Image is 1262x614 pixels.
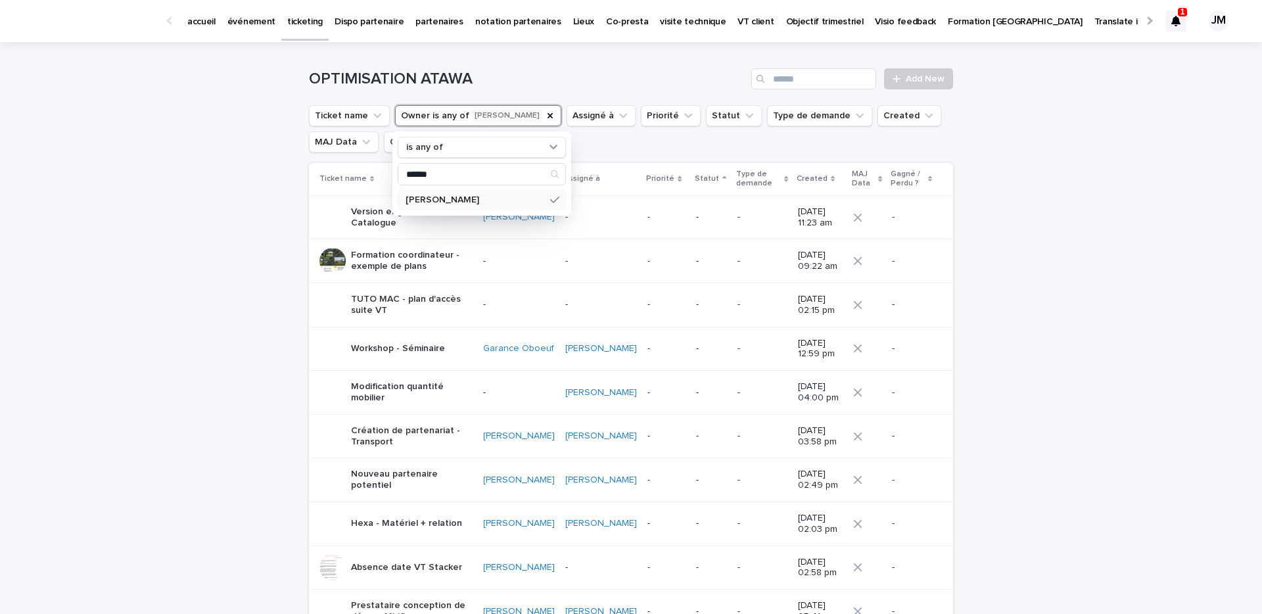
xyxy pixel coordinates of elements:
[351,206,473,229] p: Version english du Catalogue
[395,105,561,126] button: Owner
[319,172,367,186] p: Ticket name
[737,387,787,398] p: -
[351,518,462,529] p: Hexa - Matériel + relation
[737,475,787,486] p: -
[798,513,843,535] p: [DATE] 02:03 pm
[641,105,701,126] button: Priorité
[565,299,637,310] p: -
[798,338,843,360] p: [DATE] 12:59 pm
[696,475,727,486] p: -
[647,343,686,354] p: -
[309,70,746,89] h1: OPTIMISATION ATAWA
[696,387,727,398] p: -
[737,562,787,573] p: -
[737,256,787,267] p: -
[798,250,843,272] p: [DATE] 09:22 am
[565,387,637,398] a: [PERSON_NAME]
[736,167,781,191] p: Type de demande
[647,256,686,267] p: -
[892,343,932,354] p: -
[309,502,953,546] tr: Hexa - Matériel + relation[PERSON_NAME] [PERSON_NAME] ---[DATE] 02:03 pm-
[892,387,932,398] p: -
[737,431,787,442] p: -
[351,425,473,448] p: Création de partenariat - Transport
[309,283,953,327] tr: TUTO MAC - plan d'accès suite VT-----[DATE] 02:15 pm-
[892,256,932,267] p: -
[483,299,555,310] p: -
[696,343,727,354] p: -
[483,256,555,267] p: -
[309,131,379,153] button: MAJ Data
[351,381,473,404] p: Modification quantité mobilier
[351,250,473,272] p: Formation coordinateur - exemple de plans
[706,105,762,126] button: Statut
[309,327,953,371] tr: Workshop - SéminaireGarance Oboeuf [PERSON_NAME] ---[DATE] 12:59 pm-
[647,475,686,486] p: -
[696,256,727,267] p: -
[751,68,876,89] input: Search
[351,562,462,573] p: Absence date VT Stacker
[892,518,932,529] p: -
[891,167,925,191] p: Gagné / Perdu ?
[351,294,473,316] p: TUTO MAC - plan d'accès suite VT
[892,299,932,310] p: -
[565,343,637,354] a: [PERSON_NAME]
[798,557,843,579] p: [DATE] 02:58 pm
[567,105,636,126] button: Assigné à
[647,562,686,573] p: -
[564,172,600,186] p: Assigné à
[737,212,787,223] p: -
[1208,11,1229,32] div: JM
[696,299,727,310] p: -
[798,469,843,491] p: [DATE] 02:49 pm
[483,475,555,486] a: [PERSON_NAME]
[483,431,555,442] a: [PERSON_NAME]
[906,74,945,83] span: Add New
[483,343,554,354] a: Garance Oboeuf
[798,206,843,229] p: [DATE] 11:23 am
[351,469,473,491] p: Nouveau partenaire potentiel
[647,431,686,442] p: -
[737,299,787,310] p: -
[483,518,555,529] a: [PERSON_NAME]
[798,381,843,404] p: [DATE] 04:00 pm
[646,172,674,186] p: Priorité
[877,105,941,126] button: Created
[1165,11,1186,32] div: 1
[309,105,390,126] button: Ticket name
[696,562,727,573] p: -
[398,164,565,185] input: Search
[1180,7,1185,16] p: 1
[695,172,719,186] p: Statut
[852,167,875,191] p: MAJ Data
[647,212,686,223] p: -
[309,458,953,502] tr: Nouveau partenaire potentiel[PERSON_NAME] [PERSON_NAME] ---[DATE] 02:49 pm-
[398,163,566,185] div: Search
[767,105,872,126] button: Type de demande
[696,212,727,223] p: -
[737,343,787,354] p: -
[696,518,727,529] p: -
[798,425,843,448] p: [DATE] 03:58 pm
[565,518,637,529] a: [PERSON_NAME]
[483,562,555,573] a: [PERSON_NAME]
[384,131,480,153] button: Gagné / Perdu ?
[309,371,953,415] tr: Modification quantité mobilier-[PERSON_NAME] ---[DATE] 04:00 pm-
[797,172,828,186] p: Created
[565,256,637,267] p: -
[565,431,637,442] a: [PERSON_NAME]
[309,414,953,458] tr: Création de partenariat - Transport[PERSON_NAME] [PERSON_NAME] ---[DATE] 03:58 pm-
[892,562,932,573] p: -
[483,387,555,398] p: -
[483,212,555,223] a: [PERSON_NAME]
[351,343,445,354] p: Workshop - Séminaire
[309,546,953,590] tr: Absence date VT Stacker[PERSON_NAME] ----[DATE] 02:58 pm-
[309,195,953,239] tr: Version english du Catalogue[PERSON_NAME] ----[DATE] 11:23 am-
[737,518,787,529] p: -
[26,8,154,34] img: Ls34BcGeRexTGTNfXpUC
[892,431,932,442] p: -
[647,387,686,398] p: -
[565,562,637,573] p: -
[892,212,932,223] p: -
